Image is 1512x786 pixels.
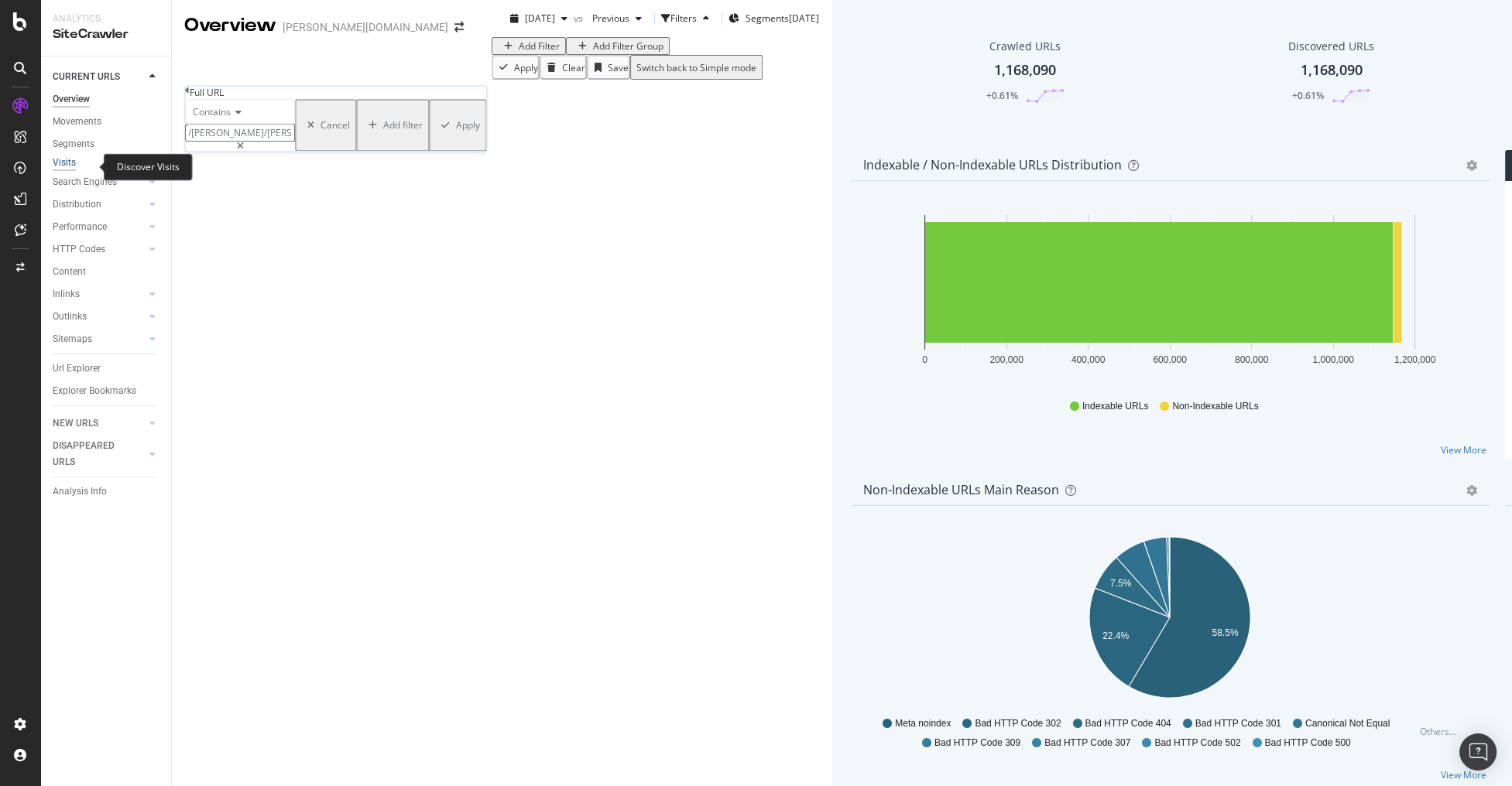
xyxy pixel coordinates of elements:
span: Previous [586,12,629,25]
div: Add Filter Group [593,39,663,53]
div: Outlinks [53,309,87,325]
text: 22.4% [1102,631,1129,641]
a: HTTP Codes [53,241,145,258]
div: Others... [1420,725,1463,738]
div: [DATE] [789,12,819,25]
div: Filters [670,12,697,25]
span: Non-Indexable URLs [1172,400,1258,413]
button: Previous [586,6,648,31]
span: Bad HTTP Code 307 [1044,736,1130,750]
button: Switch back to Simple mode [630,55,763,80]
div: Discovered URLs [1288,39,1374,54]
button: Apply [429,100,486,152]
span: Bad HTTP Code 301 [1195,717,1281,730]
a: Distribution [53,196,145,213]
div: Apply [514,61,538,74]
button: Save [587,55,630,80]
div: CURRENT URLS [53,69,120,85]
div: Inlinks [53,286,80,302]
div: Overview [184,12,276,39]
a: Sitemaps [53,331,145,347]
a: Segments [53,136,160,152]
div: Clear [562,61,585,74]
button: Add Filter Group [566,37,670,55]
a: Analysis Info [53,484,160,500]
div: SiteCrawler [53,26,159,43]
div: Switch back to Simple mode [636,61,756,74]
div: Url Explorer [53,361,101,377]
div: NEW URLS [53,415,98,432]
div: Open Intercom Messenger [1459,733,1497,771]
a: Performance [53,219,145,235]
a: NEW URLS [53,415,145,432]
div: gear [1466,160,1477,171]
button: Add Filter [492,37,566,55]
div: Content [53,264,86,280]
div: Discover Visits [104,153,193,180]
a: Movements [53,114,160,130]
span: Bad HTTP Code 302 [975,717,1061,730]
span: Meta noindex [895,717,951,730]
div: +0.61% [1292,89,1324,102]
div: +0.61% [986,89,1018,102]
div: Add Filter [519,39,560,53]
a: Search Engines [53,174,145,190]
a: View More [1441,768,1486,781]
button: [DATE] [504,6,574,31]
div: 1,168,090 [994,60,1056,80]
div: Crawled URLs [989,39,1061,54]
div: Cancel [321,119,350,132]
text: 200,000 [989,354,1023,365]
text: 1,000,000 [1312,354,1354,365]
div: Full URL [190,86,224,99]
button: Segments[DATE] [729,6,819,31]
span: Bad HTTP Code 309 [934,736,1020,750]
text: 600,000 [1153,354,1187,365]
text: 800,000 [1235,354,1269,365]
span: 2025 Sep. 1st [525,12,555,25]
div: Search Engines [53,174,117,190]
div: Non-Indexable URLs Main Reason [863,482,1059,497]
a: DISAPPEARED URLS [53,438,145,470]
a: Explorer Bookmarks [53,383,160,399]
div: Add filter [383,119,423,132]
div: arrow-right-arrow-left [454,22,464,32]
span: Bad HTTP Code 404 [1085,717,1171,730]
div: Distribution [53,196,101,213]
a: Overview [53,91,160,108]
text: 0 [922,354,927,365]
span: Contains [193,106,231,119]
span: Segments [746,12,789,25]
a: CURRENT URLS [53,69,145,85]
div: Visits [53,156,76,169]
button: Apply [492,55,540,80]
div: Segments [53,136,94,152]
a: Inlinks [53,286,145,302]
div: DISAPPEARED URLS [53,438,131,470]
button: Add filter [356,100,429,152]
span: Bad HTTP Code 500 [1264,736,1350,750]
a: Visits [53,155,91,171]
div: Performance [53,219,107,235]
div: gear [1466,485,1477,496]
div: Apply [456,119,480,132]
button: Clear [540,55,587,80]
span: Canonical Not Equal [1305,717,1390,730]
a: Outlinks [53,309,145,325]
a: View More [1441,443,1486,456]
text: 1,200,000 [1394,354,1436,365]
span: Bad HTTP Code 502 [1154,736,1240,750]
text: 400,000 [1071,354,1106,365]
div: Analytics [53,12,159,26]
a: Url Explorer [53,361,160,377]
div: [PERSON_NAME][DOMAIN_NAME] [283,19,448,35]
button: Filters [661,6,715,31]
span: Indexable URLs [1082,400,1148,413]
div: Analysis Info [53,484,107,500]
div: HTTP Codes [53,241,105,258]
div: Explorer Bookmarks [53,383,136,399]
svg: A chart. [863,206,1476,385]
text: 7.5% [1110,578,1132,589]
div: Sitemaps [53,331,92,347]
